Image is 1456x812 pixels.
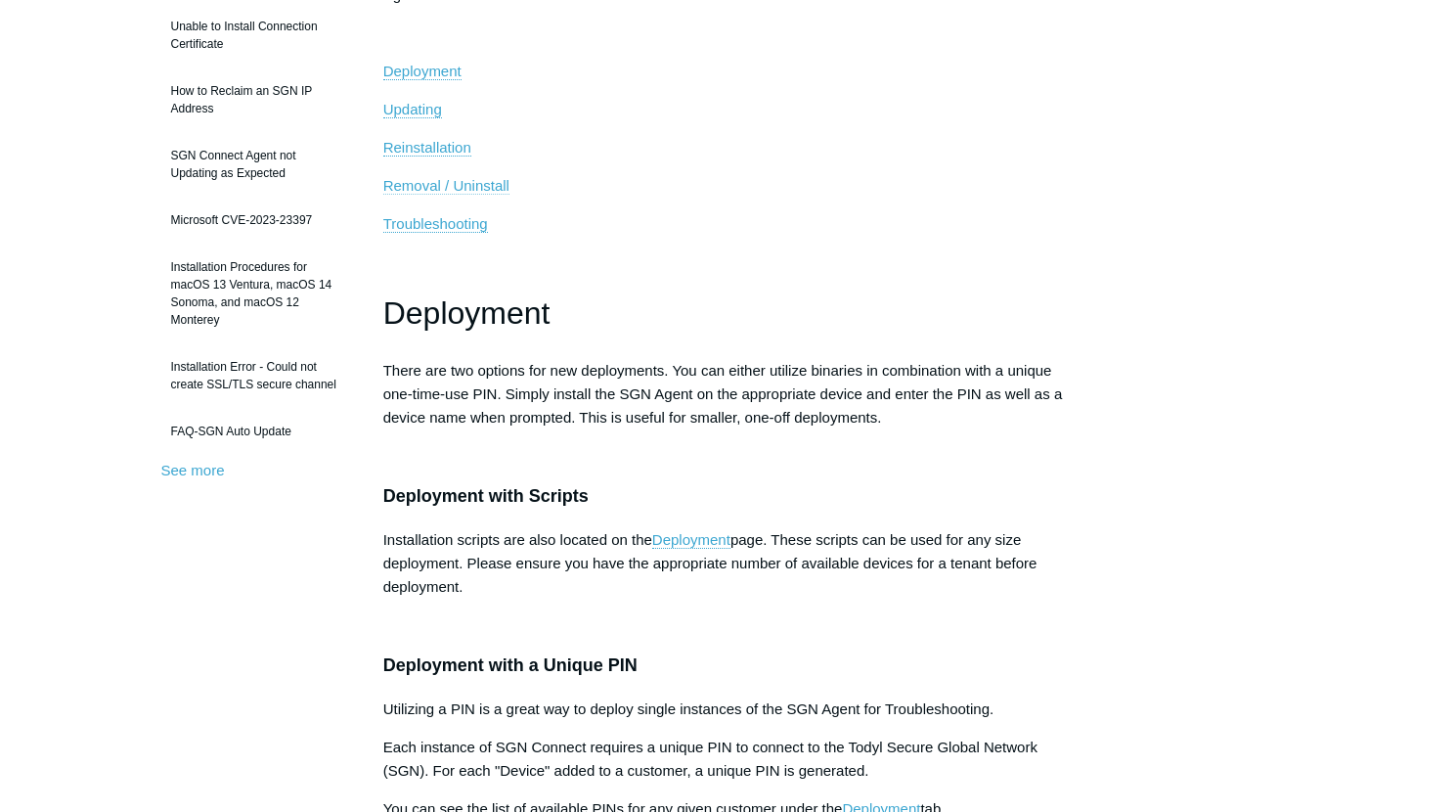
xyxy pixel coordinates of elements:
a: Troubleshooting [383,215,488,233]
a: Microsoft CVE-2023-23397 [161,202,354,239]
span: Installation scripts are also located on the [383,531,652,548]
a: SGN Connect Agent not Updating as Expected [161,137,354,192]
span: There are two options for new deployments. You can either utilize binaries in combination with a ... [383,362,1063,426]
a: Updating [383,101,442,118]
a: Deployment [652,531,730,549]
span: Deployment [383,63,462,79]
a: See more [161,462,225,478]
a: Unable to Install Connection Certificate [161,8,354,63]
span: Reinstallation [383,139,471,156]
a: FAQ-SGN Auto Update [161,413,354,450]
a: Installation Error - Could not create SSL/TLS secure channel [161,348,354,403]
span: Troubleshooting [383,215,488,232]
span: Removal / Uninstall [383,177,509,194]
span: Deployment with Scripts [383,486,589,506]
a: How to Reclaim an SGN IP Address [161,72,354,127]
span: Each instance of SGN Connect requires a unique PIN to connect to the Todyl Secure Global Network ... [383,739,1037,779]
span: Deployment with a Unique PIN [383,655,638,675]
a: Reinstallation [383,139,471,157]
span: page. These scripts can be used for any size deployment. Please ensure you have the appropriate n... [383,531,1037,595]
span: Updating [383,101,442,117]
span: Deployment [383,295,551,331]
a: Deployment [383,63,462,80]
a: Removal / Uninstall [383,177,509,195]
a: Installation Procedures for macOS 13 Ventura, macOS 14 Sonoma, and macOS 12 Monterey [161,248,354,338]
span: Utilizing a PIN is a great way to deploy single instances of the SGN Agent for Troubleshooting. [383,700,994,717]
